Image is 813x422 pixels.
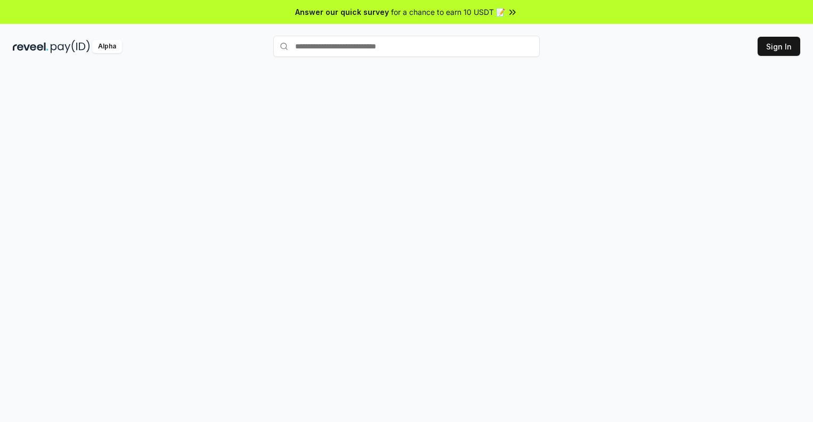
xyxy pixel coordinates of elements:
[295,6,389,18] span: Answer our quick survey
[13,40,48,53] img: reveel_dark
[51,40,90,53] img: pay_id
[92,40,122,53] div: Alpha
[758,37,800,56] button: Sign In
[391,6,505,18] span: for a chance to earn 10 USDT 📝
